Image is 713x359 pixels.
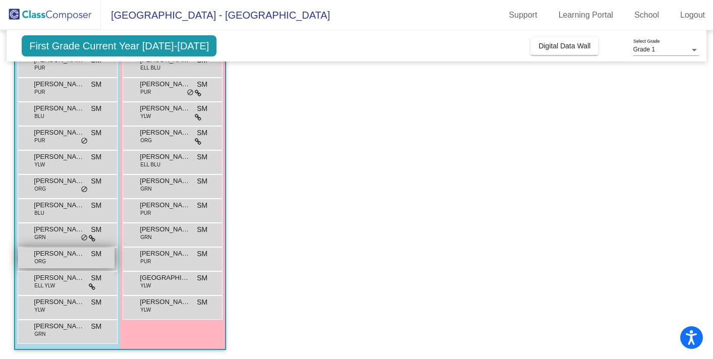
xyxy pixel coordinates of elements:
span: do_not_disturb_alt [81,137,88,145]
span: [PERSON_NAME] [140,224,190,234]
span: [PERSON_NAME] [34,103,84,113]
span: do_not_disturb_alt [187,89,194,97]
span: YLW [140,282,151,289]
span: SM [91,176,101,187]
span: BLU [34,112,44,120]
span: GRN [34,330,45,338]
span: [PERSON_NAME] [140,152,190,162]
span: [PERSON_NAME] [34,79,84,89]
a: School [626,7,667,23]
span: [PERSON_NAME] [140,128,190,138]
span: SM [197,103,207,114]
span: Grade 1 [633,46,655,53]
span: [PERSON_NAME] [34,321,84,331]
span: Digital Data Wall [538,42,590,50]
span: SM [91,200,101,211]
span: [PERSON_NAME] [34,152,84,162]
span: do_not_disturb_alt [81,186,88,194]
span: PUR [140,258,151,265]
span: PUR [34,64,45,72]
a: Support [501,7,545,23]
span: PUR [140,209,151,217]
span: YLW [140,306,151,314]
span: GRN [140,185,151,193]
span: YLW [34,161,45,168]
span: [PERSON_NAME] [140,249,190,259]
button: Digital Data Wall [530,37,598,55]
span: ELL BLU [140,161,160,168]
span: [PERSON_NAME] [34,176,84,186]
span: [PERSON_NAME] [34,297,84,307]
span: [GEOGRAPHIC_DATA] [140,273,190,283]
span: SM [91,152,101,162]
span: SM [197,128,207,138]
span: PUR [34,137,45,144]
span: BLU [34,209,44,217]
span: YLW [34,306,45,314]
span: GRN [34,233,45,241]
span: GRN [140,233,151,241]
span: [PERSON_NAME] [34,273,84,283]
span: SM [91,224,101,235]
span: SM [197,249,207,259]
span: SM [197,152,207,162]
span: [PERSON_NAME] [140,103,190,113]
span: [PERSON_NAME] [34,200,84,210]
span: SM [91,321,101,332]
span: SM [197,297,207,308]
span: PUR [140,88,151,96]
span: [PERSON_NAME] [34,128,84,138]
span: [GEOGRAPHIC_DATA] - [GEOGRAPHIC_DATA] [101,7,330,23]
a: Learning Portal [551,7,622,23]
span: [PERSON_NAME] [34,224,84,234]
span: First Grade Current Year [DATE]-[DATE] [22,35,216,56]
span: ORG [140,137,152,144]
span: SM [91,273,101,283]
span: ORG [34,258,46,265]
span: ELL BLU [140,64,160,72]
span: YLW [140,112,151,120]
span: [PERSON_NAME] [140,200,190,210]
span: SM [91,79,101,90]
span: SM [91,297,101,308]
span: [PERSON_NAME] [140,176,190,186]
span: SM [197,200,207,211]
span: [PERSON_NAME] [34,249,84,259]
span: SM [197,79,207,90]
span: [PERSON_NAME] [140,79,190,89]
span: SM [91,128,101,138]
span: ELL YLW [34,282,55,289]
a: Logout [672,7,713,23]
span: PUR [34,88,45,96]
span: SM [91,103,101,114]
span: do_not_disturb_alt [81,234,88,242]
span: [PERSON_NAME] [140,297,190,307]
span: SM [197,176,207,187]
span: SM [197,224,207,235]
span: SM [91,249,101,259]
span: SM [197,273,207,283]
span: ORG [34,185,46,193]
